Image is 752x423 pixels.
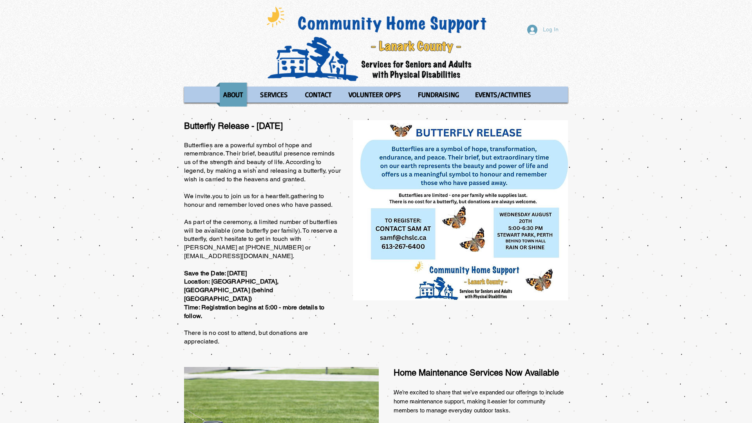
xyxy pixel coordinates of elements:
p: SERVICES [257,83,291,107]
span: Butterfly Release - [DATE] [184,121,283,131]
p: EVENTS/ACTIVITIES [472,83,535,107]
span: Log In [540,26,561,34]
p: FUNDRAISING [414,83,463,107]
span: Butterflies are a powerful symbol of hope and remembrance. Their brief, beautiful presence remind... [184,141,341,345]
a: FUNDRAISING [410,83,466,107]
a: SERVICES [253,83,295,107]
img: butterfly_release_2025.jpg [353,120,568,300]
a: ABOUT [216,83,251,107]
p: CONTACT [302,83,335,107]
span: We’re excited to share that we’ve expanded our offerings to include home maintenance support, mak... [394,389,564,414]
span: Home Maintenance Services Now Available [394,368,559,378]
a: VOLUNTEER OPPS [341,83,409,107]
a: CONTACT [297,83,339,107]
p: VOLUNTEER OPPS [345,83,405,107]
button: Log In [522,22,564,37]
p: ABOUT [220,83,246,107]
a: EVENTS/ACTIVITIES [468,83,539,107]
nav: Site [184,83,568,107]
span: Save the Date: [DATE] Location: [GEOGRAPHIC_DATA], [GEOGRAPHIC_DATA] (behind [GEOGRAPHIC_DATA]) T... [184,269,324,320]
